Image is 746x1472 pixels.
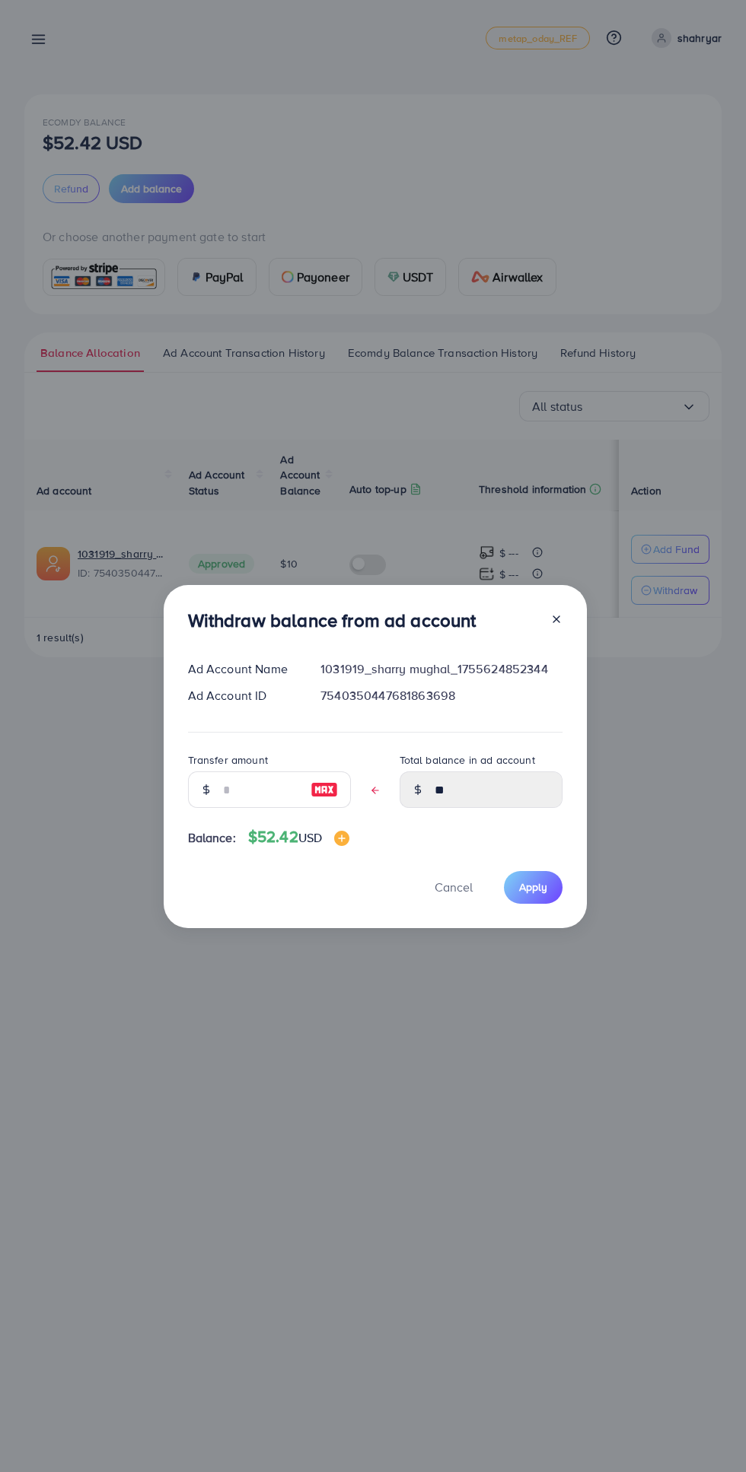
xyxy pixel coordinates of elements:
span: Apply [519,879,547,895]
div: 1031919_sharry mughal_1755624852344 [308,660,574,678]
img: image [334,831,349,846]
div: Ad Account ID [176,687,309,704]
span: USD [298,829,322,846]
button: Apply [504,871,563,904]
label: Transfer amount [188,752,268,768]
label: Total balance in ad account [400,752,535,768]
button: Cancel [416,871,492,904]
span: Balance: [188,829,236,847]
div: Ad Account Name [176,660,309,678]
h4: $52.42 [248,828,349,847]
span: Cancel [435,879,473,895]
iframe: Chat [681,1404,735,1461]
h3: Withdraw balance from ad account [188,609,477,631]
div: 7540350447681863698 [308,687,574,704]
img: image [311,781,338,799]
